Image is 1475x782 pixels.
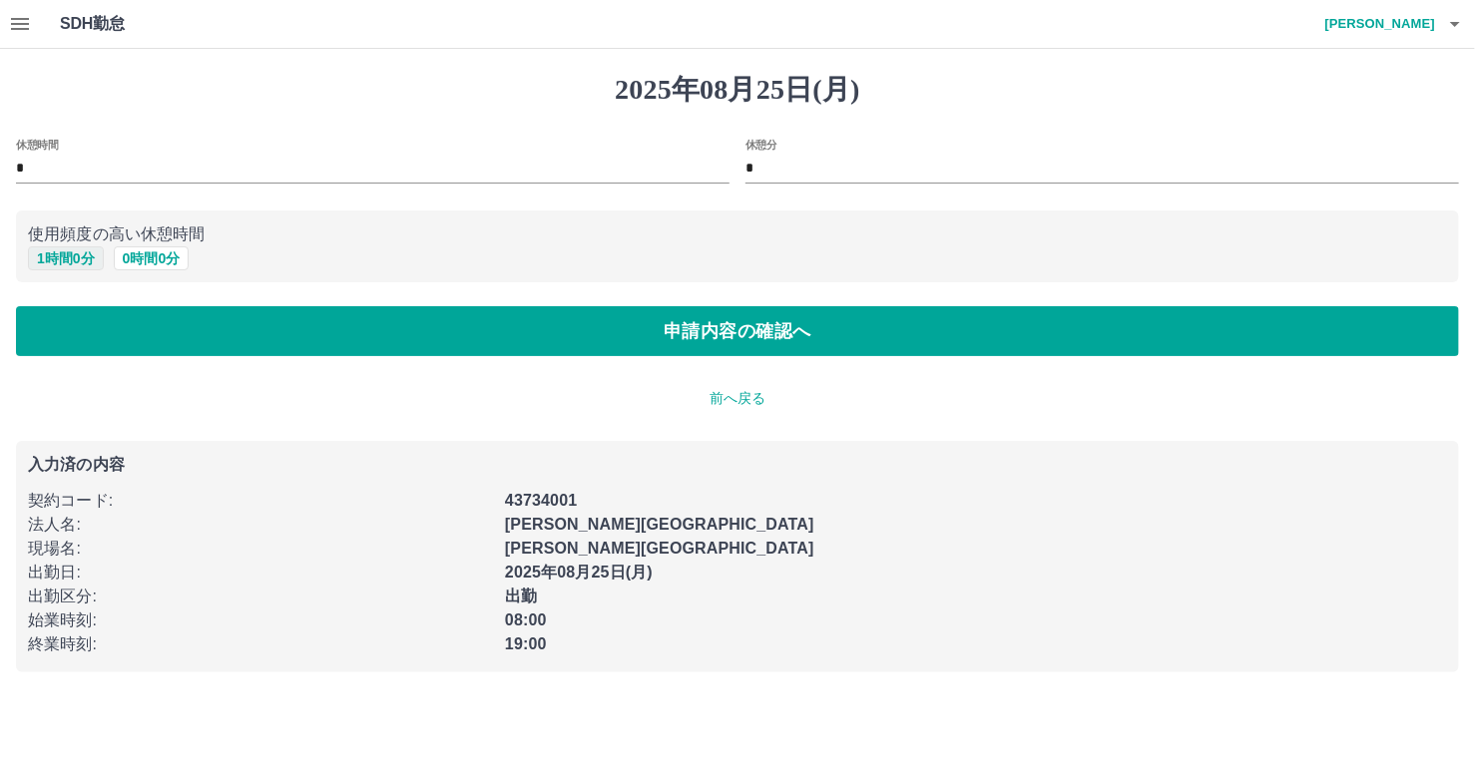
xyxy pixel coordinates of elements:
[16,306,1459,356] button: 申請内容の確認へ
[505,587,537,604] b: 出勤
[505,635,547,652] b: 19:00
[505,564,653,581] b: 2025年08月25日(月)
[28,537,493,561] p: 現場名 :
[745,137,777,152] label: 休憩分
[28,513,493,537] p: 法人名 :
[16,137,58,152] label: 休憩時間
[16,388,1459,409] p: 前へ戻る
[16,73,1459,107] h1: 2025年08月25日(月)
[505,516,814,533] b: [PERSON_NAME][GEOGRAPHIC_DATA]
[28,608,493,632] p: 始業時刻 :
[505,492,577,509] b: 43734001
[28,632,493,656] p: 終業時刻 :
[28,222,1447,246] p: 使用頻度の高い休憩時間
[28,585,493,608] p: 出勤区分 :
[505,611,547,628] b: 08:00
[28,561,493,585] p: 出勤日 :
[28,489,493,513] p: 契約コード :
[28,246,104,270] button: 1時間0分
[114,246,190,270] button: 0時間0分
[505,540,814,557] b: [PERSON_NAME][GEOGRAPHIC_DATA]
[28,457,1447,473] p: 入力済の内容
